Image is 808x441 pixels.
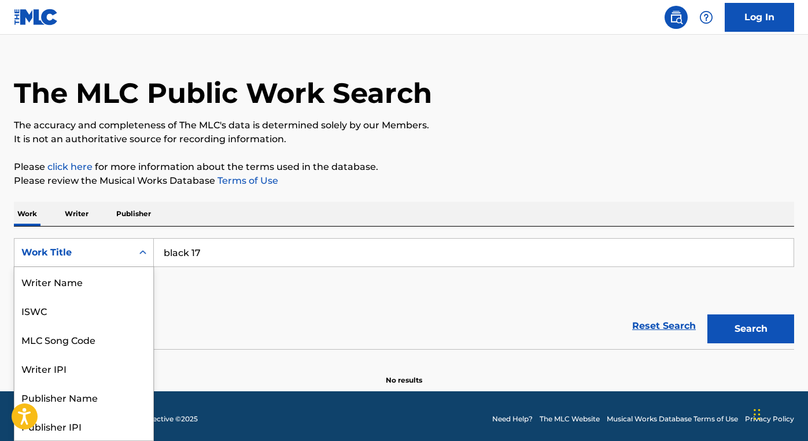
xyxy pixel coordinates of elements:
p: Please review the Musical Works Database [14,174,794,188]
button: Search [707,314,794,343]
a: Terms of Use [215,175,278,186]
p: Publisher [113,202,154,226]
div: Writer IPI [14,354,153,383]
p: Please for more information about the terms used in the database. [14,160,794,174]
a: Need Help? [492,414,533,424]
iframe: Chat Widget [750,386,808,441]
div: ISWC [14,296,153,325]
form: Search Form [14,238,794,349]
a: Log In [725,3,794,32]
a: Musical Works Database Terms of Use [607,414,738,424]
p: The accuracy and completeness of The MLC's data is determined solely by our Members. [14,118,794,132]
div: Publisher IPI [14,412,153,440]
p: Work [14,202,40,226]
img: help [699,10,713,24]
a: Privacy Policy [745,414,794,424]
div: Publisher Name [14,383,153,412]
div: Writer Name [14,267,153,296]
div: MLC Song Code [14,325,153,354]
div: Drag [754,397,761,432]
img: MLC Logo [14,9,58,25]
a: click here [47,161,93,172]
p: Writer [61,202,92,226]
a: Public Search [665,6,688,29]
div: Work Title [21,246,126,260]
div: Help [695,6,718,29]
a: Reset Search [626,313,702,339]
p: No results [386,361,422,386]
img: search [669,10,683,24]
h1: The MLC Public Work Search [14,76,432,110]
p: It is not an authoritative source for recording information. [14,132,794,146]
a: The MLC Website [540,414,600,424]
